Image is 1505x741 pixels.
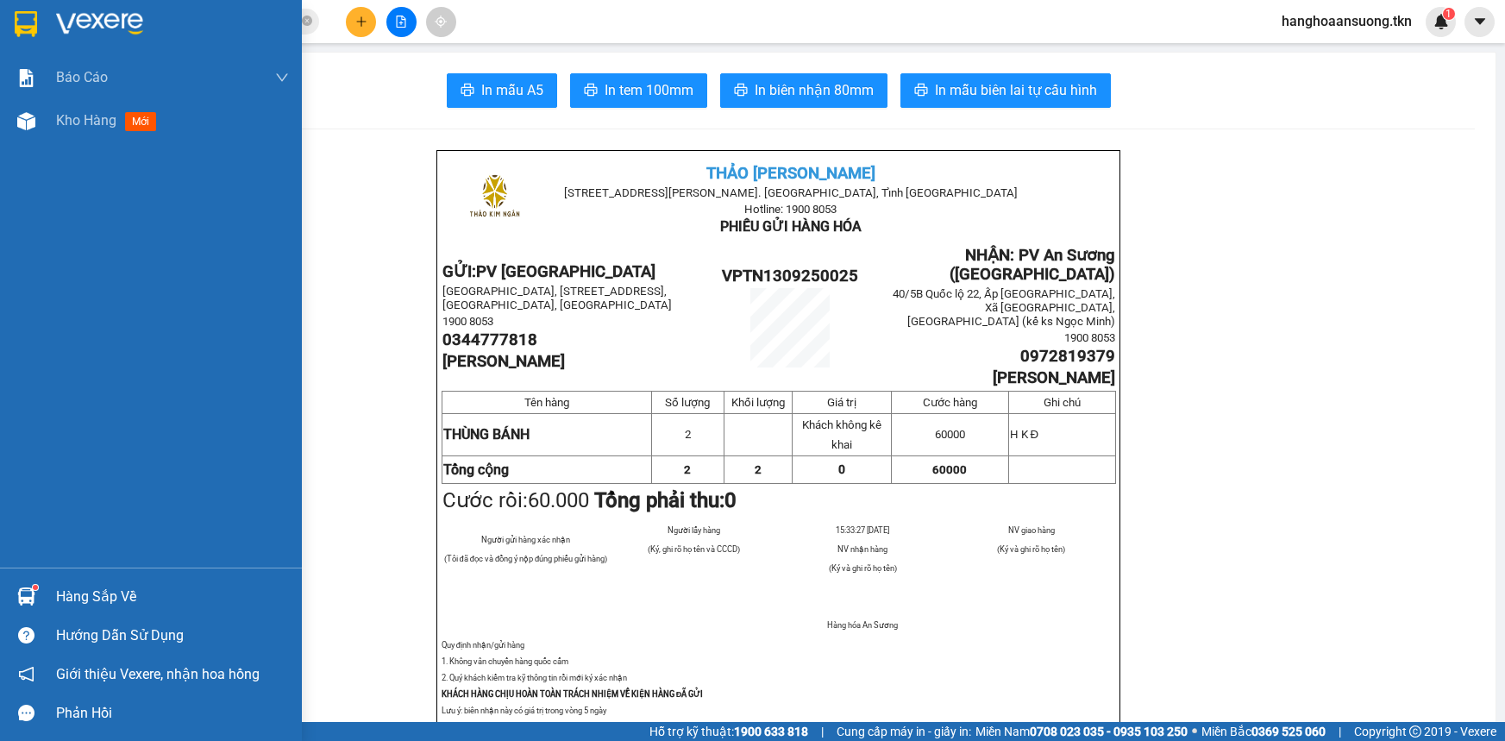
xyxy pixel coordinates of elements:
span: Ghi chú [1044,396,1081,409]
span: 2. Quý khách kiểm tra kỹ thông tin rồi mới ký xác nhận [442,673,627,682]
span: Cung cấp máy in - giấy in: [837,722,971,741]
span: NHẬN: PV An Sương ([GEOGRAPHIC_DATA]) [950,246,1115,284]
span: message [18,705,34,721]
span: THẢO [PERSON_NAME] [706,164,875,183]
span: Giá trị [827,396,856,409]
span: VPTN1309250025 [722,267,858,286]
span: Miền Bắc [1201,722,1326,741]
span: 0344777818 [442,330,537,349]
strong: 0708 023 035 - 0935 103 250 [1030,725,1188,738]
strong: GỬI: [442,262,655,281]
img: logo [452,156,537,242]
button: file-add [386,7,417,37]
strong: 1900 633 818 [734,725,808,738]
span: (Ký, ghi rõ họ tên và CCCD) [648,544,740,554]
strong: KHÁCH HÀNG CHỊU HOÀN TOÀN TRÁCH NHIỆM VỀ KIỆN HÀNG ĐÃ GỬI [442,689,704,699]
span: 60000 [932,463,967,476]
span: [STREET_ADDRESS][PERSON_NAME]. [GEOGRAPHIC_DATA], Tỉnh [GEOGRAPHIC_DATA] [564,186,1018,199]
span: 0972819379 [1020,347,1115,366]
span: 1. Không vân chuyển hàng quốc cấm [442,656,568,666]
span: printer [734,83,748,99]
button: printerIn tem 100mm [570,73,707,108]
span: 0 [724,488,737,512]
button: aim [426,7,456,37]
span: 60.000 [528,488,589,512]
span: PV [GEOGRAPHIC_DATA] [476,262,655,281]
button: plus [346,7,376,37]
span: mới [125,112,156,131]
img: icon-new-feature [1433,14,1449,29]
span: Hỗ trợ kỹ thuật: [649,722,808,741]
span: Tên hàng [524,396,569,409]
span: PHIẾU GỬI HÀNG HÓA [720,218,862,235]
span: Khách không kê khai [802,418,881,451]
span: NV nhận hàng [837,544,887,554]
span: 1900 8053 [442,315,493,328]
span: notification [18,666,34,682]
span: Người gửi hàng xác nhận [481,535,570,544]
span: Quy định nhận/gửi hàng [442,640,524,650]
div: Hướng dẫn sử dụng [56,623,289,649]
span: close-circle [302,14,312,30]
span: Khối lượng [731,396,785,409]
div: Phản hồi [56,700,289,726]
span: caret-down [1472,14,1488,29]
span: 60000 [935,428,965,441]
strong: Tổng cộng [443,462,509,478]
span: [PERSON_NAME] [442,352,565,371]
span: down [275,71,289,85]
span: close-circle [302,16,312,26]
span: 1900 8053 [1064,331,1115,344]
span: In mẫu A5 [481,79,543,101]
span: question-circle [18,627,34,644]
span: Hàng hóa An Sương [827,620,898,630]
span: 2 [755,463,762,476]
button: printerIn mẫu A5 [447,73,557,108]
span: THÙNG BÁNH [443,426,530,443]
img: warehouse-icon [17,587,35,606]
span: | [821,722,824,741]
span: NV giao hàng [1008,525,1055,535]
img: solution-icon [17,69,35,87]
span: 15:33:27 [DATE] [836,525,889,535]
span: Giới thiệu Vexere, nhận hoa hồng [56,663,260,685]
div: Hàng sắp về [56,584,289,610]
span: 40/5B Quốc lộ 22, Ấp [GEOGRAPHIC_DATA], Xã [GEOGRAPHIC_DATA], [GEOGRAPHIC_DATA] (kế ks Ngọc Minh) [893,287,1115,328]
span: copyright [1409,725,1421,738]
span: Số lượng [665,396,710,409]
span: (Tôi đã đọc và đồng ý nộp đúng phiếu gửi hàng) [444,554,608,563]
span: [PERSON_NAME] [993,368,1115,387]
span: 2 [684,463,691,476]
span: hanghoaansuong.tkn [1268,10,1426,32]
span: ⚪️ [1192,728,1197,735]
img: warehouse-icon [17,112,35,130]
button: printerIn mẫu biên lai tự cấu hình [900,73,1111,108]
span: printer [584,83,598,99]
span: Người lấy hàng [668,525,720,535]
span: [GEOGRAPHIC_DATA], [STREET_ADDRESS], [GEOGRAPHIC_DATA], [GEOGRAPHIC_DATA] [442,285,672,311]
img: logo-vxr [15,11,37,37]
span: Kho hàng [56,112,116,129]
button: caret-down [1464,7,1495,37]
span: Báo cáo [56,66,108,88]
strong: 0369 525 060 [1251,725,1326,738]
span: aim [435,16,447,28]
button: printerIn biên nhận 80mm [720,73,887,108]
span: printer [914,83,928,99]
span: H K Đ [1010,428,1039,441]
span: plus [355,16,367,28]
span: Miền Nam [975,722,1188,741]
span: Hotline: 1900 8053 [744,203,837,216]
span: Cước hàng [923,396,977,409]
sup: 1 [33,585,38,590]
span: 2 [685,428,691,441]
span: Cước rồi: [442,488,737,512]
span: Lưu ý: biên nhận này có giá trị trong vòng 5 ngày [442,706,606,715]
span: In biên nhận 80mm [755,79,874,101]
span: 0 [838,462,845,476]
span: printer [461,83,474,99]
span: | [1339,722,1341,741]
sup: 1 [1443,8,1455,20]
span: 1 [1445,8,1452,20]
span: file-add [395,16,407,28]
